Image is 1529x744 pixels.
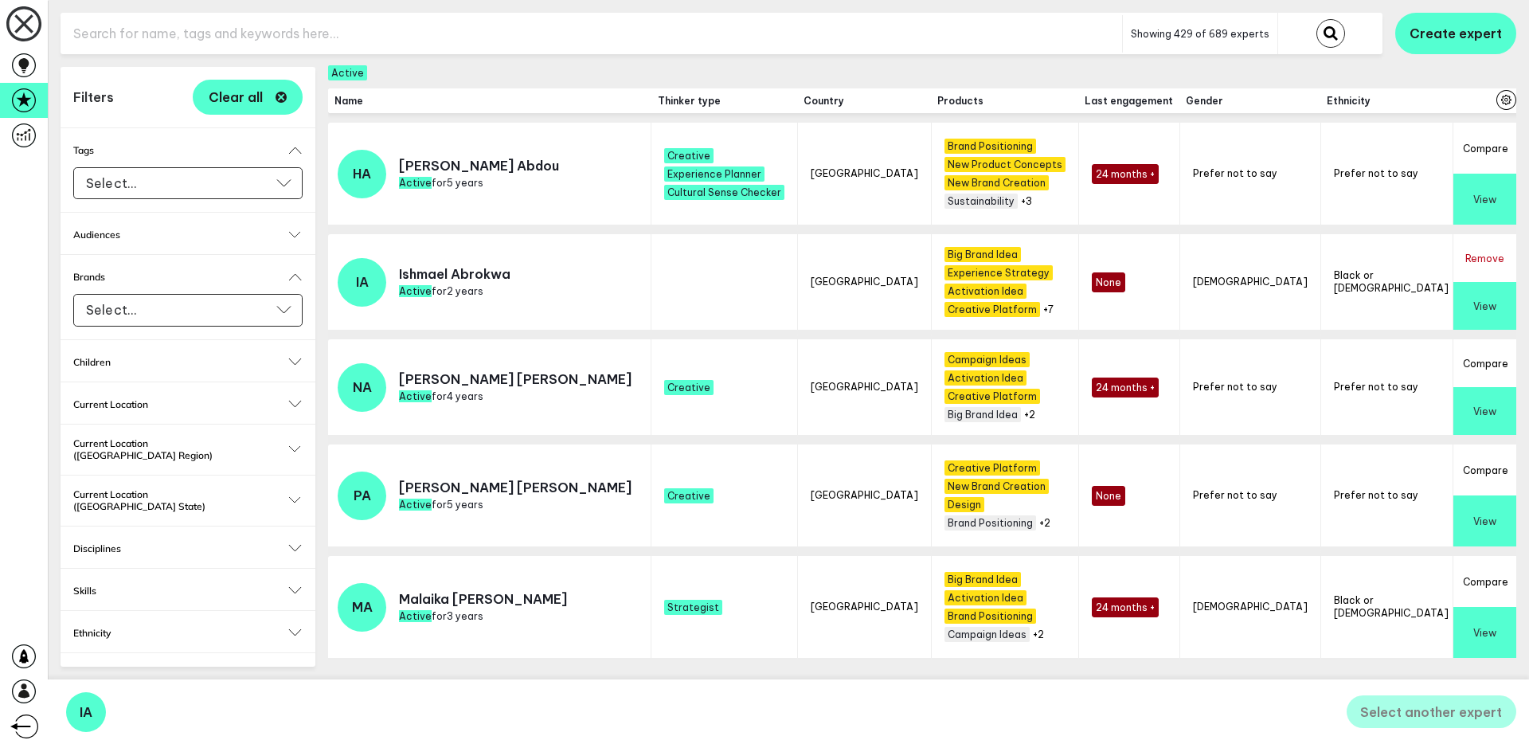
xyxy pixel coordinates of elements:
span: Prefer not to say [1193,489,1277,501]
p: [PERSON_NAME] [PERSON_NAME] [399,371,632,387]
span: Name [334,95,645,107]
button: Brands [73,271,303,283]
span: Prefer not to say [1334,167,1418,179]
button: View [1453,174,1516,225]
span: Active [328,65,367,80]
span: [GEOGRAPHIC_DATA] [811,167,918,179]
span: Brand Positioning [944,139,1036,154]
span: Prefer not to say [1334,489,1418,501]
button: Clear all [193,80,303,115]
span: IA [356,274,369,290]
span: HA [353,166,371,182]
span: Strategist [664,600,722,615]
button: Open [276,166,291,201]
span: Showing 429 of 689 experts [1131,28,1269,40]
span: Creative Platform [944,460,1040,476]
span: Creative Platform [944,389,1040,404]
p: Ishmael Abrokwa [399,266,510,282]
span: Prefer not to say [1193,381,1277,393]
button: Compare [1453,444,1516,495]
span: Creative Platform [944,302,1040,317]
p: [PERSON_NAME] Abdou [399,158,559,174]
span: PA [354,488,371,503]
span: Last engagement [1085,95,1173,107]
span: Active [399,390,432,402]
span: Creative [664,488,714,503]
span: New Brand Creation [944,479,1049,494]
span: Sustainability [944,194,1018,209]
button: Current Location ([GEOGRAPHIC_DATA] State) [73,488,303,512]
button: Compare [1453,339,1516,387]
span: [GEOGRAPHIC_DATA] [811,489,918,501]
span: Big Brand Idea [944,247,1021,262]
span: 24 months + [1092,597,1159,617]
span: [GEOGRAPHIC_DATA] [811,601,918,613]
h2: Current Location ([GEOGRAPHIC_DATA] Region) [73,437,303,461]
span: Products [937,95,1072,107]
button: +3 [1021,195,1032,207]
button: Create expert [1395,13,1516,54]
span: New Brand Creation [944,175,1049,190]
span: Black or [DEMOGRAPHIC_DATA] [1334,269,1449,294]
span: Experience Strategy [944,265,1053,280]
button: Children [73,356,303,368]
button: Compare [1453,123,1516,174]
span: for 3 years [399,610,483,622]
p: Malaika [PERSON_NAME] [399,591,567,607]
h1: Filters [73,89,114,105]
span: Big Brand Idea [944,572,1021,587]
button: Compare [1453,556,1516,607]
span: [DEMOGRAPHIC_DATA] [1193,276,1308,288]
span: Cultural Sense Checker [664,185,784,200]
button: View [1453,282,1516,330]
button: +7 [1043,303,1054,315]
span: MA [352,599,373,615]
span: 24 months + [1092,378,1159,397]
span: Prefer not to say [1193,167,1277,179]
button: Disciplines [73,542,303,554]
button: View [1453,607,1516,658]
span: Active [399,610,432,622]
span: Gender [1186,95,1314,107]
button: Current Location [73,398,303,410]
button: IA [65,691,107,733]
span: Clear all [209,91,263,104]
span: [GEOGRAPHIC_DATA] [811,276,918,288]
button: +2 [1039,517,1050,529]
span: Campaign Ideas [944,352,1030,367]
span: Activation Idea [944,370,1027,386]
span: Create expert [1410,25,1502,41]
span: Activation Idea [944,284,1027,299]
span: Campaign Ideas [944,627,1030,642]
span: for 4 years [399,390,483,402]
p: [PERSON_NAME] [PERSON_NAME] [399,480,632,495]
span: Active [399,499,432,511]
button: Open [276,293,291,327]
span: [GEOGRAPHIC_DATA] [811,381,918,393]
button: View [1453,387,1516,435]
span: Brand Positioning [944,609,1036,624]
span: Country [804,95,925,107]
span: Active [399,285,432,297]
button: +2 [1024,409,1035,421]
span: Design [944,497,984,512]
span: Big Brand Idea [944,407,1021,422]
button: +2 [1033,628,1044,640]
button: Skills [73,585,303,597]
span: Thinker type [658,95,791,107]
span: New Product Concepts [944,157,1066,172]
span: Brand Positioning [944,515,1036,531]
span: for 5 years [399,499,483,511]
button: View [1453,495,1516,546]
button: Remove [1453,234,1516,282]
button: Tags [73,144,303,156]
span: Creative [664,380,714,395]
h2: Ethnicity [73,627,303,639]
